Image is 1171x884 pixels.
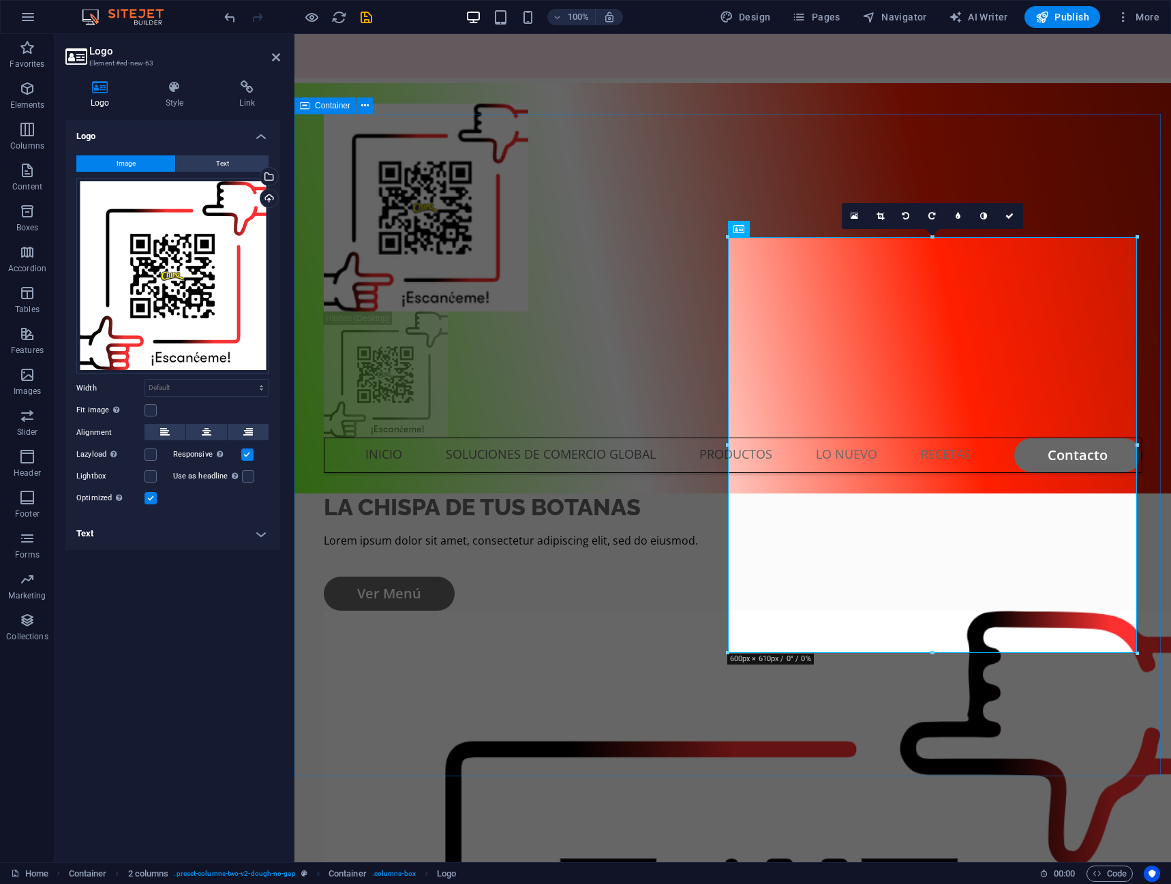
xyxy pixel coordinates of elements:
[69,866,457,882] nav: breadcrumb
[1035,10,1089,24] span: Publish
[359,10,374,25] i: Save (Ctrl+S)
[437,866,456,882] span: Click to select. Double-click to edit
[303,9,320,25] button: Click here to leave preview mode and continue editing
[10,100,45,110] p: Elements
[720,10,771,24] span: Design
[842,203,868,229] a: Select files from the file manager, stock photos, or upload file(s)
[16,222,39,233] p: Boxes
[76,155,175,172] button: Image
[78,9,181,25] img: Editor Logo
[76,384,145,392] label: Width
[1144,866,1160,882] button: Usercentrics
[76,490,145,506] label: Optimized
[6,631,48,642] p: Collections
[315,102,350,110] span: Container
[89,57,253,70] h3: Element #ed-new-63
[11,345,44,356] p: Features
[216,155,229,172] span: Text
[372,866,416,882] span: . columns-box
[603,11,615,23] i: On resize automatically adjust zoom level to fit chosen device.
[331,9,347,25] button: reload
[176,155,269,172] button: Text
[11,866,48,882] a: Click to cancel selection. Double-click to open Pages
[8,263,46,274] p: Accordion
[568,9,590,25] h6: 100%
[12,181,42,192] p: Content
[714,6,776,28] div: Design (Ctrl+Alt+Y)
[65,120,280,144] h4: Logo
[76,425,145,441] label: Alignment
[1093,866,1127,882] span: Code
[1054,866,1075,882] span: 00 00
[65,517,280,550] h4: Text
[222,9,238,25] button: undo
[15,508,40,519] p: Footer
[1024,6,1100,28] button: Publish
[14,386,42,397] p: Images
[1116,10,1159,24] span: More
[14,468,41,478] p: Header
[547,9,596,25] button: 100%
[997,203,1023,229] a: Confirm ( Ctrl ⏎ )
[949,10,1008,24] span: AI Writer
[76,468,145,485] label: Lightbox
[1039,866,1076,882] h6: Session time
[15,304,40,315] p: Tables
[117,155,136,172] span: Image
[331,10,347,25] i: Reload page
[301,870,307,877] i: This element is a customizable preset
[1063,868,1065,879] span: :
[945,203,971,229] a: Blur
[65,80,140,109] h4: Logo
[862,10,927,24] span: Navigator
[10,140,44,151] p: Columns
[214,80,280,109] h4: Link
[10,59,44,70] p: Favorites
[358,9,374,25] button: save
[140,80,215,109] h4: Style
[17,427,38,438] p: Slider
[8,590,46,601] p: Marketing
[76,402,145,418] label: Fit image
[919,203,945,229] a: Rotate right 90°
[971,203,997,229] a: Greyscale
[1086,866,1133,882] button: Code
[76,446,145,463] label: Lazyload
[173,468,242,485] label: Use as headline
[329,866,367,882] span: Click to select. Double-click to edit
[69,866,107,882] span: Click to select. Double-click to edit
[1111,6,1165,28] button: More
[76,178,269,374] div: chipo-10241-SjbZE5wPjGIJYKEA_4O_6Q.jpeg
[174,866,295,882] span: . preset-columns-two-v2-dough-no-gap
[89,45,280,57] h2: Logo
[128,866,169,882] span: Click to select. Double-click to edit
[792,10,840,24] span: Pages
[894,203,919,229] a: Rotate left 90°
[222,10,238,25] i: Undo: Add element (Ctrl+Z)
[857,6,932,28] button: Navigator
[15,549,40,560] p: Forms
[173,446,241,463] label: Responsive
[868,203,894,229] a: Crop mode
[943,6,1014,28] button: AI Writer
[787,6,845,28] button: Pages
[714,6,776,28] button: Design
